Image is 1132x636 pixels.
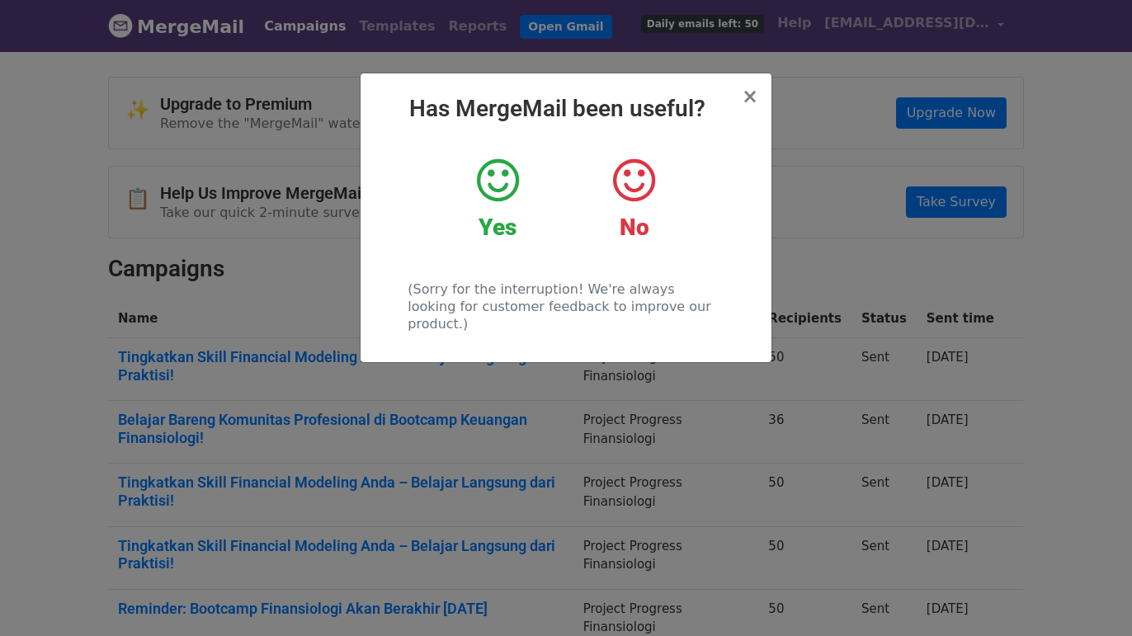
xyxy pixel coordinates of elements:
[578,156,690,242] a: No
[442,156,554,242] a: Yes
[408,280,724,332] p: (Sorry for the interruption! We're always looking for customer feedback to improve our product.)
[620,214,649,241] strong: No
[742,87,758,106] button: Close
[742,85,758,108] span: ×
[374,95,758,123] h2: Has MergeMail been useful?
[479,214,516,241] strong: Yes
